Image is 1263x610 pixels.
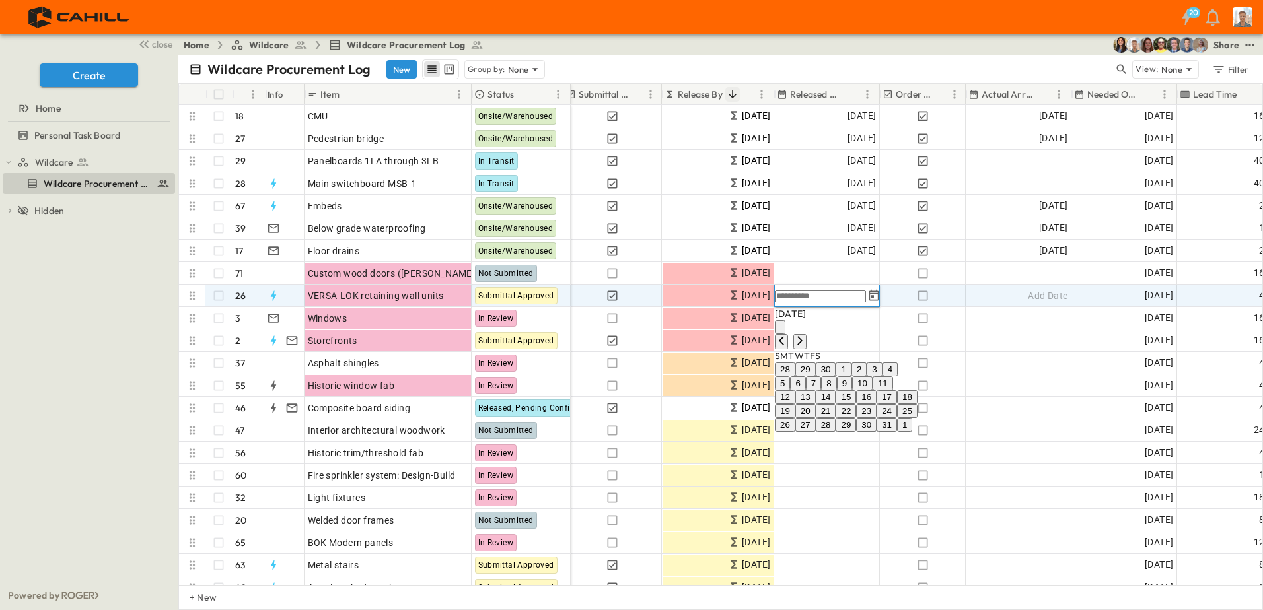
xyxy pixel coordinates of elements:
span: [DATE] [1145,423,1173,438]
span: [DATE] [1039,243,1067,258]
p: 67 [235,199,245,213]
span: [DATE] [1039,131,1067,146]
span: Tuesday [788,350,794,362]
span: Submittal Approved [478,291,554,300]
span: [DATE] [1145,310,1173,325]
img: Kevin Lewis (klewis@cahill-sf.com) [1153,37,1169,53]
span: Embeds [308,199,342,213]
img: Hunter Mahan (hmahan@cahill-sf.com) [1126,37,1142,53]
span: Not Submitted [478,426,534,435]
span: [DATE] [1145,176,1173,191]
button: 12 [775,390,795,404]
button: Sort [725,87,740,102]
button: 29 [795,362,816,376]
p: 60 [235,469,246,482]
span: Wildcare [35,156,73,169]
p: View: [1136,62,1159,77]
p: Lead Time [1193,88,1237,101]
button: 28 [816,418,836,432]
span: In Transit [478,179,515,188]
span: [DATE] [742,176,770,191]
p: None [1161,63,1182,76]
span: [DATE] [1145,400,1173,415]
button: 16 [856,390,877,404]
span: In Review [478,358,514,368]
a: Wildcare [17,153,172,172]
span: [DATE] [1039,198,1067,213]
span: [DATE] [742,220,770,236]
div: Info [268,76,283,113]
span: In Review [478,314,514,323]
button: New [386,60,417,79]
button: 4 [883,362,898,376]
span: In Review [478,493,514,502]
button: 17 [877,390,897,404]
button: 29 [836,418,856,432]
div: Personal Task Boardtest [3,125,175,146]
span: close [152,38,172,51]
button: 20 [795,404,816,418]
button: 30 [816,362,836,376]
button: Sort [632,87,647,102]
p: Wildcare Procurement Log [207,60,371,79]
span: Floor drains [308,244,360,257]
span: [DATE] [1145,512,1173,527]
span: Wildcare Procurement Log [44,177,151,190]
span: [DATE] [742,288,770,303]
span: [DATE] [1145,378,1173,393]
button: 8 [821,376,836,390]
span: Home [36,102,61,115]
p: 17 [235,244,243,257]
button: Next month [793,334,807,349]
button: Menu [1051,86,1067,102]
span: Hidden [34,204,64,217]
span: American hydrotech [308,581,395,594]
span: Windows [308,312,347,325]
button: 21 [816,404,836,418]
button: Tracking Date Menu [866,288,882,304]
span: Add Date [1028,289,1067,302]
p: 27 [235,132,245,145]
span: Pedestrian bridge [308,132,384,145]
span: [DATE] [742,512,770,527]
button: 28 [775,362,795,376]
p: Needed Onsite [1087,88,1139,101]
button: 19 [775,404,795,418]
button: 6 [790,376,805,390]
span: [DATE] [742,265,770,281]
button: Sort [237,87,252,102]
span: Historic window fab [308,379,395,392]
button: row view [424,61,440,77]
button: 2 [851,362,867,376]
p: Status [487,88,514,101]
span: [DATE] [1145,557,1173,572]
button: close [133,34,175,53]
span: Custom wood doors ([PERSON_NAME]) [308,267,479,280]
span: [DATE] [742,535,770,550]
button: Menu [245,86,261,102]
p: 63 [235,559,246,572]
p: Group by: [468,63,505,76]
button: 3 [867,362,882,376]
div: table view [422,59,459,79]
button: 26 [775,418,795,432]
a: Home [184,38,209,51]
div: # [232,84,265,105]
button: 13 [795,390,816,404]
button: 1 [897,418,912,432]
span: Not Submitted [478,516,534,525]
button: Previous month [775,334,788,349]
button: 27 [795,418,816,432]
p: 28 [235,177,246,190]
span: [DATE] [1145,580,1173,595]
span: [DATE] [1145,243,1173,258]
button: calendar view is open, switch to year view [775,320,785,334]
button: Menu [947,86,962,102]
button: Sort [1240,87,1254,102]
span: Submittal Approved [478,336,554,345]
span: [DATE] [1145,108,1173,123]
span: [DATE] [1145,445,1173,460]
span: Light fixtures [308,491,366,504]
img: Will Nethercutt (wnethercutt@cahill-sf.com) [1179,37,1195,53]
p: Actual Arrival [982,88,1034,101]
